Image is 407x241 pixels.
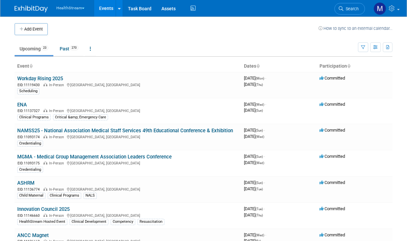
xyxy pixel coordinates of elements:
div: [GEOGRAPHIC_DATA], [GEOGRAPHIC_DATA] [17,108,239,113]
div: [GEOGRAPHIC_DATA], [GEOGRAPHIC_DATA] [17,160,239,166]
div: Clinical Programs [17,114,51,120]
img: ExhibitDay [15,6,48,12]
span: [DATE] [244,76,266,81]
span: In-Person [49,161,66,165]
span: [DATE] [244,102,266,107]
div: [GEOGRAPHIC_DATA], [GEOGRAPHIC_DATA] [17,82,239,88]
span: EID: 11093174 [18,135,42,139]
span: (Tue) [256,207,263,211]
img: Maya Storry [374,2,386,15]
div: Credentialing [17,141,43,147]
span: In-Person [49,109,66,113]
a: Upcoming23 [15,42,53,55]
span: [DATE] [244,82,263,87]
div: HealthStream Hosted Event [17,219,67,225]
img: In-Person Event [43,135,47,138]
span: EID: 11119430 [18,83,42,87]
span: (Thu) [256,213,263,217]
img: In-Person Event [43,213,47,217]
span: [DATE] [244,206,265,211]
th: Event [15,61,241,72]
div: NALS [84,193,97,199]
span: [DATE] [244,134,264,139]
span: (Wed) [256,135,264,139]
span: - [264,154,265,159]
span: (Wed) [256,161,264,165]
th: Dates [241,61,317,72]
div: [GEOGRAPHIC_DATA], [GEOGRAPHIC_DATA] [17,186,239,192]
div: Clinical Programs [48,193,81,199]
img: In-Person Event [43,161,47,164]
span: (Wed) [256,233,264,237]
span: (Sun) [256,129,263,132]
span: Committed [320,180,345,185]
div: Competency [111,219,135,225]
div: [GEOGRAPHIC_DATA], [GEOGRAPHIC_DATA] [17,134,239,140]
span: EID: 11146660 [18,214,42,217]
a: Past270 [55,42,84,55]
span: - [265,76,266,81]
a: Search [334,3,365,15]
div: Credentialing [17,167,43,173]
span: (Thu) [256,83,263,87]
span: EID: 11093175 [18,161,42,165]
span: [DATE] [244,108,263,113]
a: Sort by Participation Type [347,63,350,69]
span: (Tue) [256,187,263,191]
span: - [264,128,265,133]
span: Search [343,6,359,11]
span: [DATE] [244,232,266,237]
div: [GEOGRAPHIC_DATA], [GEOGRAPHIC_DATA] [17,212,239,218]
div: Critical &amp; Emergency Care [53,114,108,120]
img: In-Person Event [43,187,47,191]
span: In-Person [49,83,66,87]
span: 23 [41,45,48,50]
span: (Wed) [256,103,264,106]
span: 270 [70,45,79,50]
span: - [264,180,265,185]
div: Scheduling [17,88,39,94]
span: - [265,102,266,107]
a: ASHRM [17,180,34,186]
button: Add Event [15,23,48,35]
span: [DATE] [244,154,265,159]
a: Innovation Council 2025 [17,206,70,212]
span: EID: 11137327 [18,109,42,113]
span: [DATE] [244,128,265,133]
span: (Mon) [256,77,264,80]
div: Child Maternal [17,193,45,199]
a: ENA [17,102,27,108]
span: (Sun) [256,181,263,185]
a: Sort by Start Date [256,63,260,69]
span: In-Person [49,135,66,139]
span: [DATE] [244,160,264,165]
span: [DATE] [244,212,263,217]
span: - [265,232,266,237]
span: [DATE] [244,186,263,191]
th: Participation [317,61,392,72]
span: Committed [320,154,345,159]
div: Resuscitation [138,219,164,225]
span: Committed [320,76,345,81]
span: In-Person [49,187,66,192]
span: [DATE] [244,180,265,185]
span: (Sun) [256,109,263,112]
a: NAMSS25 - National Association Medical Staff Services 49th Educational Conference & Exhibition [17,128,233,134]
span: Committed [320,128,345,133]
span: Committed [320,102,345,107]
div: Clinical Development [70,219,108,225]
span: In-Person [49,213,66,218]
span: - [264,206,265,211]
img: In-Person Event [43,109,47,112]
span: EID: 11136774 [18,188,42,191]
a: Workday Rising 2025 [17,76,63,82]
a: ANCC Magnet [17,232,49,238]
span: (Sun) [256,155,263,158]
a: MGMA - Medical Group Management Association Leaders Conference [17,154,172,160]
a: Sort by Event Name [29,63,32,69]
img: In-Person Event [43,83,47,86]
span: Committed [320,206,345,211]
a: How to sync to an external calendar... [319,26,392,31]
span: Committed [320,232,345,237]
